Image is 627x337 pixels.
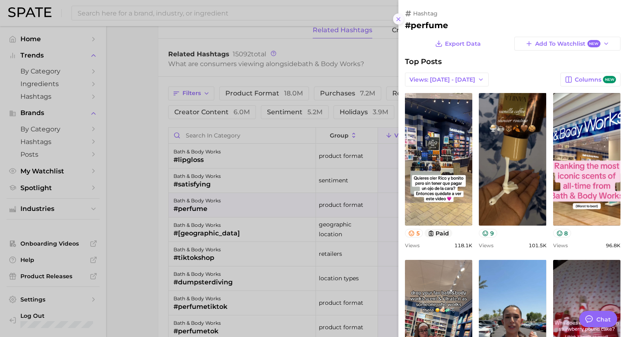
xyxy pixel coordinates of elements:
[514,37,620,51] button: Add to WatchlistNew
[560,73,620,86] button: Columnsnew
[405,229,423,237] button: 5
[409,76,475,83] span: Views: [DATE] - [DATE]
[479,242,494,248] span: Views
[553,242,568,248] span: Views
[553,229,571,237] button: 8
[405,242,420,248] span: Views
[535,40,600,48] span: Add to Watchlist
[606,242,620,248] span: 96.8k
[445,40,481,47] span: Export Data
[587,40,600,48] span: New
[433,37,483,51] button: Export Data
[425,229,453,237] button: paid
[479,229,497,237] button: 9
[603,76,616,84] span: new
[529,242,547,248] span: 101.5k
[405,57,442,66] span: Top Posts
[405,73,489,86] button: Views: [DATE] - [DATE]
[575,76,616,84] span: Columns
[454,242,472,248] span: 118.1k
[413,10,438,17] span: hashtag
[405,20,620,30] h2: #perfume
